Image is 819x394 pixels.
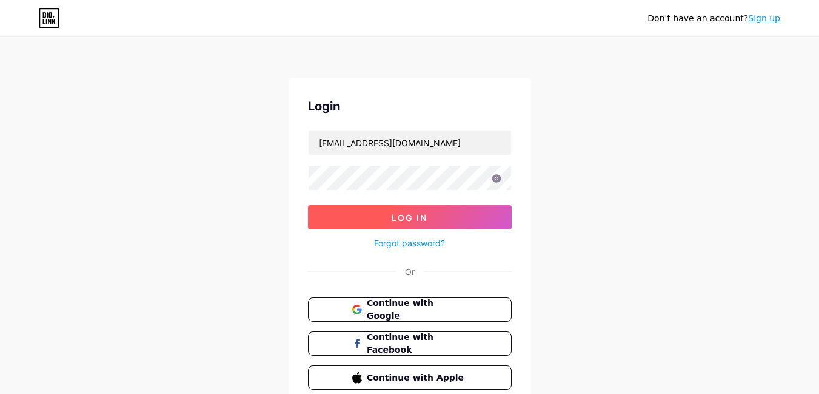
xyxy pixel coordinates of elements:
span: Continue with Facebook [367,331,467,356]
button: Log In [308,205,512,229]
div: Or [405,265,415,278]
button: Continue with Apple [308,365,512,390]
a: Forgot password? [374,237,445,250]
button: Continue with Google [308,297,512,322]
input: Username [309,131,511,155]
span: Log In [392,212,427,223]
a: Sign up [748,13,780,23]
span: Continue with Apple [367,372,467,384]
span: Continue with Google [367,297,467,322]
div: Don't have an account? [647,12,780,25]
button: Continue with Facebook [308,331,512,356]
div: Login [308,97,512,115]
